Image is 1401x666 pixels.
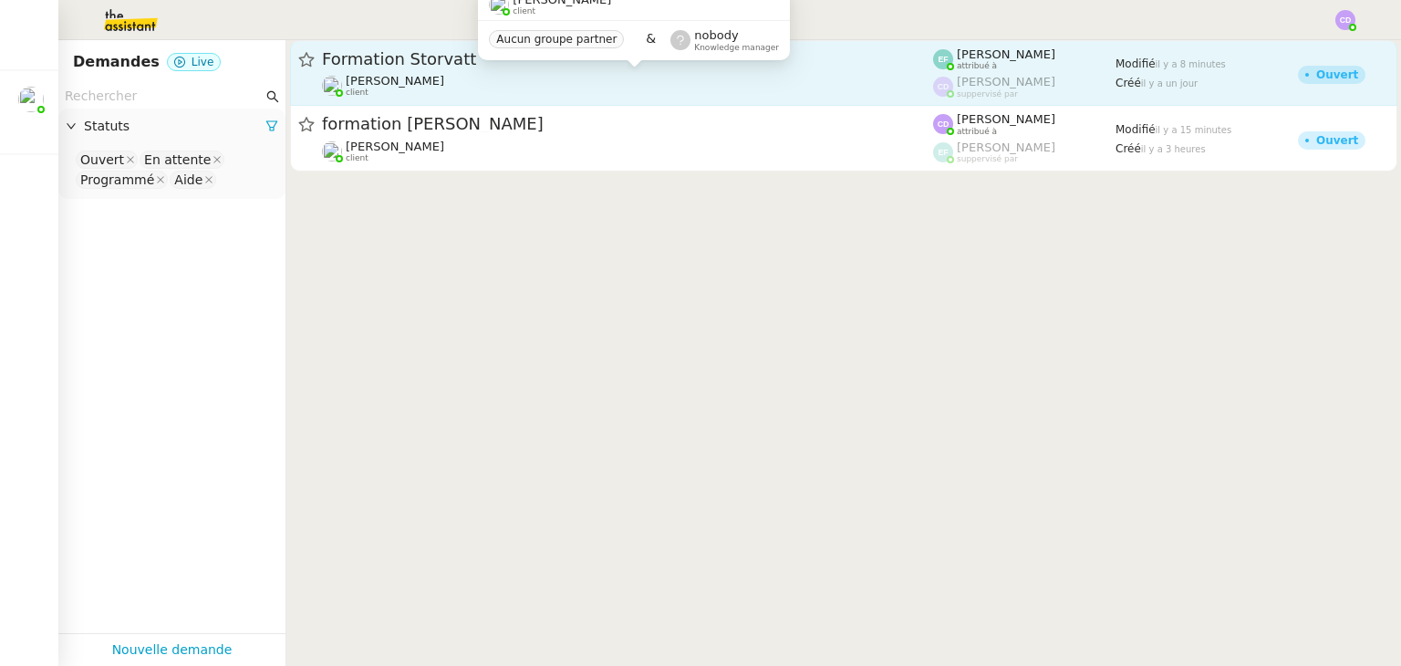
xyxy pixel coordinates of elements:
[322,140,933,163] app-user-detailed-label: client
[957,89,1018,99] span: suppervisé par
[1141,144,1206,154] span: il y a 3 heures
[1141,78,1198,88] span: il y a un jour
[322,74,933,98] app-user-detailed-label: client
[346,88,368,98] span: client
[1316,69,1358,80] div: Ouvert
[1116,123,1156,136] span: Modifié
[957,61,997,71] span: attribué à
[1316,135,1358,146] div: Ouvert
[322,116,933,132] span: formation [PERSON_NAME]
[174,172,202,188] div: Aide
[489,30,624,48] nz-tag: Aucun groupe partner
[933,114,953,134] img: svg
[1116,142,1141,155] span: Créé
[957,140,1055,154] span: [PERSON_NAME]
[694,28,738,42] span: nobody
[80,172,154,188] div: Programmé
[1116,57,1156,70] span: Modifié
[322,51,933,68] span: Formation Storvatt
[76,151,138,169] nz-select-item: Ouvert
[933,47,1116,71] app-user-label: attribué à
[957,47,1055,61] span: [PERSON_NAME]
[957,112,1055,126] span: [PERSON_NAME]
[76,171,168,189] nz-select-item: Programmé
[933,140,1116,164] app-user-label: suppervisé par
[346,153,368,163] span: client
[670,28,779,52] app-user-label: Knowledge manager
[192,56,214,68] span: Live
[1116,77,1141,89] span: Créé
[322,76,342,96] img: users%2FyQfMwtYgTqhRP2YHWHmG2s2LYaD3%2Favatar%2Fprofile-pic.png
[346,140,444,153] span: [PERSON_NAME]
[80,151,124,168] div: Ouvert
[73,49,160,75] nz-page-header-title: Demandes
[933,77,953,97] img: svg
[933,75,1116,99] app-user-label: suppervisé par
[18,87,44,112] img: users%2FyQfMwtYgTqhRP2YHWHmG2s2LYaD3%2Favatar%2Fprofile-pic.png
[84,116,265,137] span: Statuts
[1335,10,1355,30] img: svg
[694,43,779,53] span: Knowledge manager
[140,151,224,169] nz-select-item: En attente
[933,142,953,162] img: svg
[957,127,997,137] span: attribué à
[112,640,233,661] a: Nouvelle demande
[646,28,656,52] span: &
[322,141,342,161] img: users%2FyQfMwtYgTqhRP2YHWHmG2s2LYaD3%2Favatar%2Fprofile-pic.png
[513,6,535,16] span: client
[170,171,216,189] nz-select-item: Aide
[65,86,263,107] input: Rechercher
[957,75,1055,88] span: [PERSON_NAME]
[957,154,1018,164] span: suppervisé par
[144,151,211,168] div: En attente
[1156,125,1232,135] span: il y a 15 minutes
[346,74,444,88] span: [PERSON_NAME]
[933,112,1116,136] app-user-label: attribué à
[58,109,285,144] div: Statuts
[1156,59,1226,69] span: il y a 8 minutes
[933,49,953,69] img: svg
